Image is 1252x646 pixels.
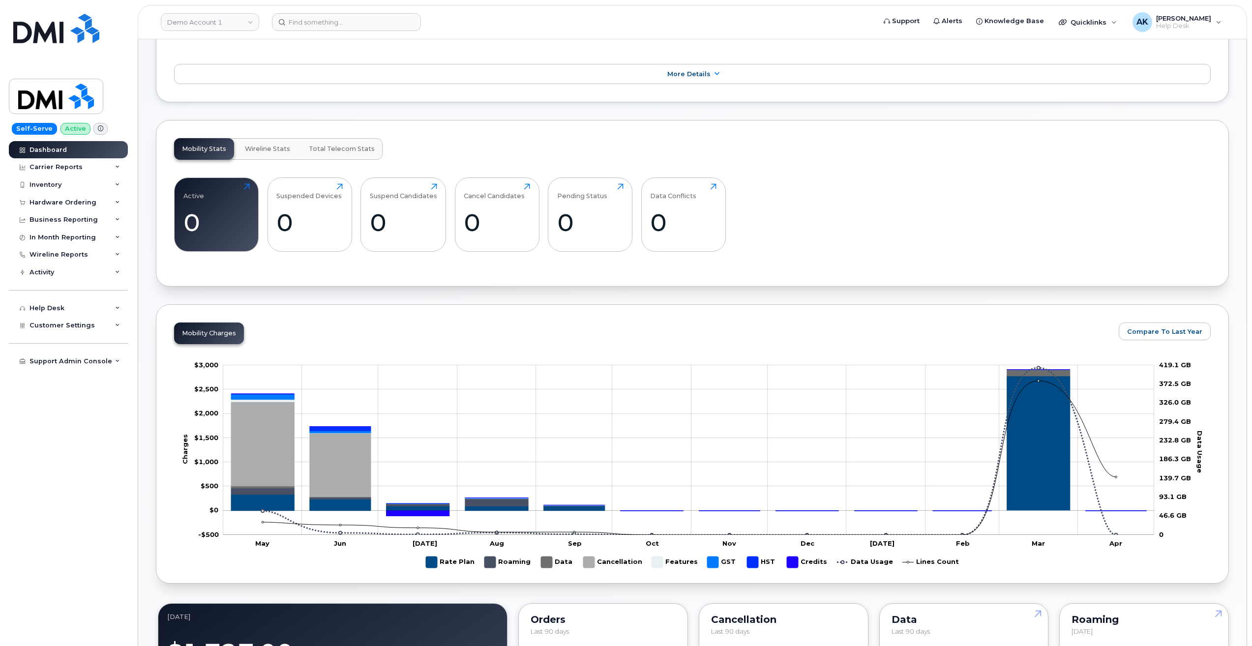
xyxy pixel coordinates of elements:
[722,539,736,547] tspan: Nov
[870,539,894,547] tspan: [DATE]
[1159,361,1191,369] tspan: 419.1 GB
[583,553,642,572] g: Cancellation
[370,208,437,237] div: 0
[194,361,218,369] tspan: $3,000
[198,530,219,538] tspan: -$500
[1127,327,1202,336] span: Compare To Last Year
[183,208,250,237] div: 0
[1159,511,1187,519] tspan: 46.6 GB
[194,458,218,466] g: $0
[1032,539,1045,547] tspan: Mar
[1156,14,1211,22] span: [PERSON_NAME]
[183,183,250,246] a: Active0
[568,539,582,547] tspan: Sep
[1159,417,1191,425] tspan: 279.4 GB
[426,553,475,572] g: Rate Plan
[181,361,1204,572] g: Chart
[181,434,189,464] tspan: Charges
[892,616,1037,623] div: Data
[194,361,218,369] g: $0
[194,458,218,466] tspan: $1,000
[1136,16,1148,28] span: AK
[194,385,218,393] g: $0
[984,16,1044,26] span: Knowledge Base
[1156,22,1211,30] span: Help Desk
[484,553,531,572] g: Roaming
[1052,12,1124,32] div: Quicklinks
[231,370,1146,511] g: Cancellation
[892,627,930,635] span: Last 90 days
[1159,455,1191,463] tspan: 186.3 GB
[650,208,716,237] div: 0
[276,208,343,237] div: 0
[1159,436,1191,444] tspan: 232.8 GB
[1071,18,1106,26] span: Quicklinks
[1109,539,1122,547] tspan: Apr
[426,553,959,572] g: Legend
[956,539,970,547] tspan: Feb
[209,506,218,514] tspan: $0
[201,482,218,490] tspan: $500
[309,145,375,153] span: Total Telecom Stats
[1072,616,1217,623] div: Roaming
[370,183,437,200] div: Suspend Candidates
[531,616,676,623] div: Orders
[464,208,530,237] div: 0
[194,409,218,417] tspan: $2,000
[877,11,926,31] a: Support
[194,434,218,441] tspan: $1,500
[902,553,959,572] g: Lines Count
[650,183,716,246] a: Data Conflicts0
[245,145,290,153] span: Wireline Stats
[837,553,893,572] g: Data Usage
[198,530,219,538] g: $0
[541,553,573,572] g: Data
[1159,380,1191,387] tspan: 372.5 GB
[413,539,437,547] tspan: [DATE]
[161,13,259,31] a: Demo Account 1
[194,409,218,417] g: $0
[1159,474,1191,482] tspan: 139.7 GB
[276,183,343,246] a: Suspended Devices0
[652,553,698,572] g: Features
[1159,493,1187,500] tspan: 93.1 GB
[942,16,962,26] span: Alerts
[1126,12,1228,32] div: Ahmed Khoudja
[1196,431,1204,473] tspan: Data Usage
[370,183,437,246] a: Suspend Candidates0
[1159,398,1191,406] tspan: 326.0 GB
[183,183,204,200] div: Active
[255,539,269,547] tspan: May
[167,613,498,620] div: April 2024
[557,183,607,200] div: Pending Status
[711,627,749,635] span: Last 90 days
[557,183,624,246] a: Pending Status0
[272,13,421,31] input: Find something...
[892,16,920,26] span: Support
[1159,530,1163,538] tspan: 0
[801,539,815,547] tspan: Dec
[667,70,711,78] span: More Details
[194,434,218,441] g: $0
[557,208,624,237] div: 0
[711,616,856,623] div: Cancellation
[276,183,342,200] div: Suspended Devices
[646,539,659,547] tspan: Oct
[707,553,737,572] g: GST
[1072,627,1093,635] span: [DATE]
[1119,323,1211,340] button: Compare To Last Year
[926,11,969,31] a: Alerts
[464,183,525,200] div: Cancel Candidates
[489,539,504,547] tspan: Aug
[969,11,1051,31] a: Knowledge Base
[334,539,346,547] tspan: Jun
[787,553,827,572] g: Credits
[201,482,218,490] g: $0
[194,385,218,393] tspan: $2,500
[747,553,777,572] g: HST
[531,627,569,635] span: Last 90 days
[650,183,696,200] div: Data Conflicts
[464,183,530,246] a: Cancel Candidates0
